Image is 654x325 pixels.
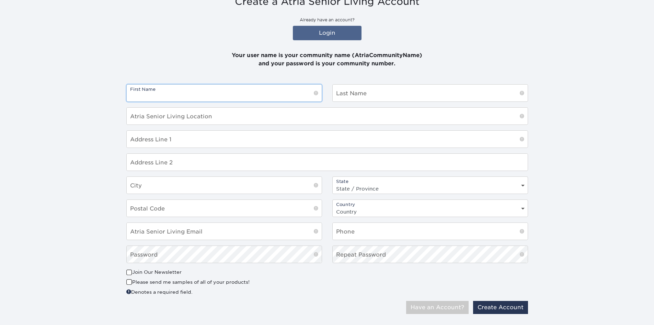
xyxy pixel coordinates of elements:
div: Denotes a required field. [126,288,322,295]
button: Have an Account? [406,301,469,314]
label: Join Our Newsletter [126,269,182,275]
a: Login [293,26,362,40]
button: Create Account [473,301,528,314]
p: Your user name is your community name (AtriaCommunityName) and your password is your community nu... [126,43,528,68]
label: Please send me samples of all of your products! [126,279,250,285]
p: Already have an account? [126,17,528,23]
iframe: reCAPTCHA [424,269,516,292]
